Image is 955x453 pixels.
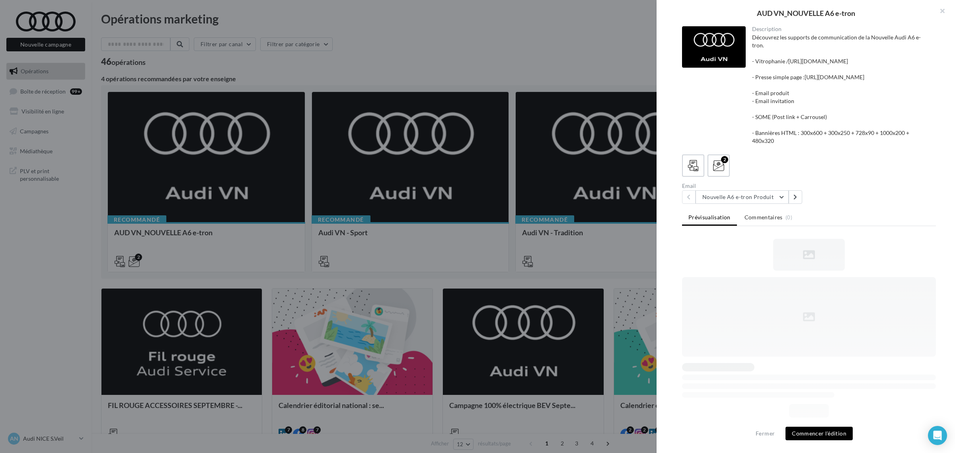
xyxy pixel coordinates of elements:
[785,427,853,440] button: Commencer l'édition
[696,190,789,204] button: Nouvelle A6 e-tron Produit
[752,429,778,438] button: Fermer
[682,183,806,189] div: Email
[752,26,930,32] div: Description
[752,33,930,145] div: Découvrez les supports de communication de la Nouvelle Audi A6 e-tron. - Vitrophanie / - Presse s...
[785,214,792,221] span: (0)
[745,213,783,221] span: Commentaires
[928,426,947,445] div: Open Intercom Messenger
[669,10,942,17] div: AUD VN_NOUVELLE A6 e-tron
[721,156,728,163] div: 2
[788,58,848,64] a: [URL][DOMAIN_NAME]
[805,74,864,80] a: [URL][DOMAIN_NAME]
